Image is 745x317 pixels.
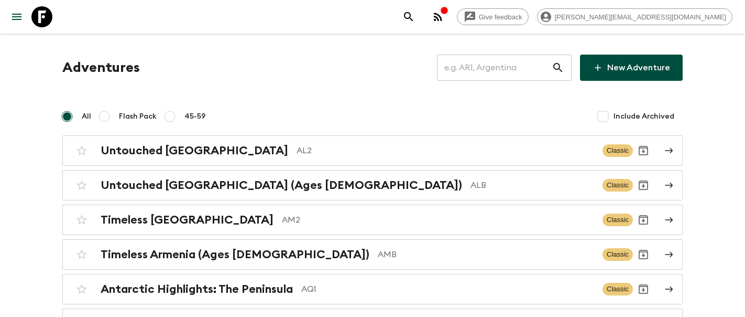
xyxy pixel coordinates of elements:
[398,6,419,27] button: search adventures
[602,214,633,226] span: Classic
[613,111,674,122] span: Include Archived
[549,13,732,21] span: [PERSON_NAME][EMAIL_ADDRESS][DOMAIN_NAME]
[457,8,529,25] a: Give feedback
[602,248,633,261] span: Classic
[633,244,654,265] button: Archive
[82,111,91,122] span: All
[62,239,683,270] a: Timeless Armenia (Ages [DEMOGRAPHIC_DATA])AMBClassicArchive
[101,144,288,157] h2: Untouched [GEOGRAPHIC_DATA]
[602,283,633,295] span: Classic
[473,13,528,21] span: Give feedback
[119,111,157,122] span: Flash Pack
[101,282,293,296] h2: Antarctic Highlights: The Peninsula
[184,111,206,122] span: 45-59
[62,57,140,78] h1: Adventures
[6,6,27,27] button: menu
[633,209,654,230] button: Archive
[101,213,273,227] h2: Timeless [GEOGRAPHIC_DATA]
[282,214,594,226] p: AM2
[297,144,594,157] p: AL2
[537,8,732,25] div: [PERSON_NAME][EMAIL_ADDRESS][DOMAIN_NAME]
[62,135,683,166] a: Untouched [GEOGRAPHIC_DATA]AL2ClassicArchive
[101,248,369,261] h2: Timeless Armenia (Ages [DEMOGRAPHIC_DATA])
[633,175,654,196] button: Archive
[62,170,683,200] a: Untouched [GEOGRAPHIC_DATA] (Ages [DEMOGRAPHIC_DATA])ALBClassicArchive
[580,55,683,81] a: New Adventure
[633,279,654,300] button: Archive
[437,53,552,82] input: e.g. AR1, Argentina
[378,248,594,261] p: AMB
[470,179,594,192] p: ALB
[633,140,654,161] button: Archive
[101,178,462,192] h2: Untouched [GEOGRAPHIC_DATA] (Ages [DEMOGRAPHIC_DATA])
[62,205,683,235] a: Timeless [GEOGRAPHIC_DATA]AM2ClassicArchive
[62,274,683,304] a: Antarctic Highlights: The PeninsulaAQ1ClassicArchive
[602,144,633,157] span: Classic
[602,179,633,192] span: Classic
[301,283,594,295] p: AQ1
